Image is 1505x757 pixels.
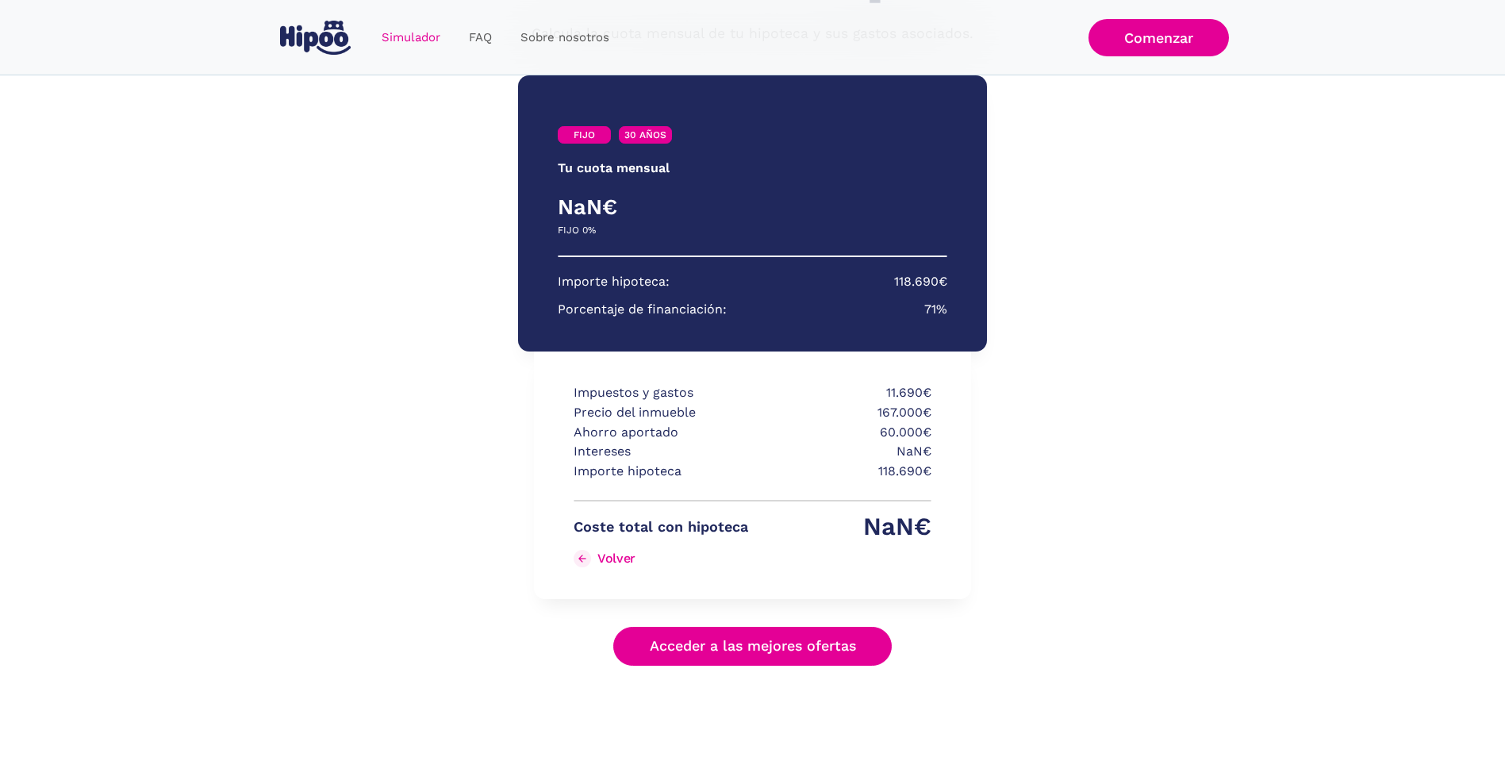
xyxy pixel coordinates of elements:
p: Importe hipoteca [574,462,748,482]
p: NaN€ [757,517,931,537]
div: Volver [597,551,635,566]
p: NaN€ [757,442,931,462]
a: FIJO [558,126,611,144]
h4: NaN€ [558,194,753,221]
p: 118.690€ [894,272,947,292]
p: 60.000€ [757,423,931,443]
a: home [277,14,355,61]
a: FAQ [455,22,506,53]
a: Simulador [367,22,455,53]
p: 71% [924,300,947,320]
p: Impuestos y gastos [574,383,748,403]
a: 30 AÑOS [619,126,672,144]
a: Comenzar [1088,19,1229,56]
a: Volver [574,546,748,571]
p: 118.690€ [757,462,931,482]
p: 167.000€ [757,403,931,423]
a: Sobre nosotros [506,22,624,53]
p: Precio del inmueble [574,403,748,423]
p: FIJO 0% [558,221,596,240]
p: Tu cuota mensual [558,159,670,179]
p: Ahorro aportado [574,423,748,443]
p: Coste total con hipoteca [574,517,748,537]
p: Intereses [574,442,748,462]
a: Acceder a las mejores ofertas [613,627,893,666]
p: Porcentaje de financiación: [558,300,727,320]
p: 11.690€ [757,383,931,403]
p: Importe hipoteca: [558,272,670,292]
div: Simulador Form success [396,60,1110,697]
